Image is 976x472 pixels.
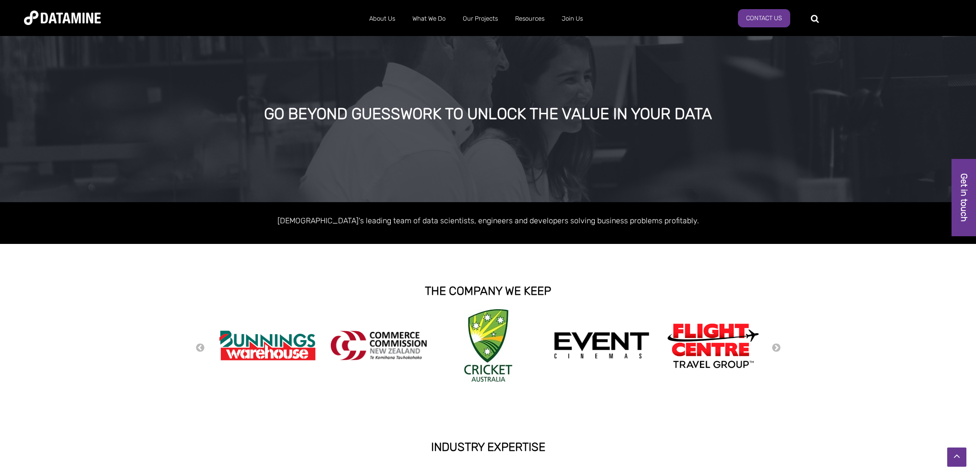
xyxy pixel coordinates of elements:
[454,6,506,31] a: Our Projects
[553,6,591,31] a: Join Us
[361,6,404,31] a: About Us
[738,9,790,27] a: Contact Us
[425,284,551,298] strong: THE COMPANY WE KEEP
[215,214,762,227] p: [DEMOGRAPHIC_DATA]'s leading team of data scientists, engineers and developers solving business p...
[404,6,454,31] a: What We Do
[554,332,650,360] img: event cinemas
[331,331,427,360] img: commercecommission
[195,343,205,353] button: Previous
[771,343,781,353] button: Next
[665,321,761,370] img: Flight Centre
[506,6,553,31] a: Resources
[952,159,976,236] a: Get in touch
[24,11,101,25] img: Datamine
[219,327,315,363] img: Bunnings Warehouse
[464,309,512,382] img: Cricket Australia
[431,440,545,454] strong: INDUSTRY EXPERTISE
[110,106,866,123] div: GO BEYOND GUESSWORK TO UNLOCK THE VALUE IN YOUR DATA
